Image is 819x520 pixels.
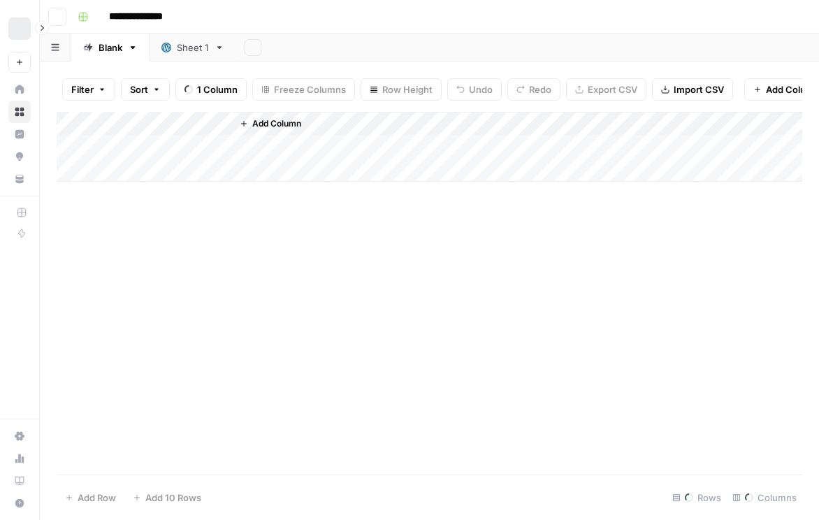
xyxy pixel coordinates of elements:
[121,78,170,101] button: Sort
[674,82,724,96] span: Import CSV
[145,491,201,505] span: Add 10 Rows
[566,78,646,101] button: Export CSV
[727,486,802,509] div: Columns
[652,78,733,101] button: Import CSV
[99,41,122,55] div: Blank
[8,168,31,190] a: Your Data
[71,82,94,96] span: Filter
[8,145,31,168] a: Opportunities
[71,34,150,62] a: Blank
[529,82,551,96] span: Redo
[8,470,31,492] a: Learning Hub
[175,78,247,101] button: 1 Column
[8,447,31,470] a: Usage
[507,78,560,101] button: Redo
[57,486,124,509] button: Add Row
[252,78,355,101] button: Freeze Columns
[588,82,637,96] span: Export CSV
[130,82,148,96] span: Sort
[361,78,442,101] button: Row Height
[78,491,116,505] span: Add Row
[469,82,493,96] span: Undo
[8,492,31,514] button: Help + Support
[234,115,307,133] button: Add Column
[8,425,31,447] a: Settings
[8,78,31,101] a: Home
[447,78,502,101] button: Undo
[667,486,727,509] div: Rows
[197,82,238,96] span: 1 Column
[177,41,209,55] div: Sheet 1
[150,34,236,62] a: Sheet 1
[252,117,301,130] span: Add Column
[8,123,31,145] a: Insights
[382,82,433,96] span: Row Height
[8,101,31,123] a: Browse
[124,486,210,509] button: Add 10 Rows
[62,78,115,101] button: Filter
[274,82,346,96] span: Freeze Columns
